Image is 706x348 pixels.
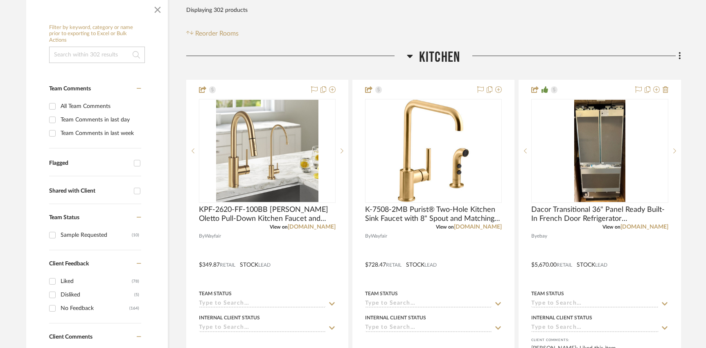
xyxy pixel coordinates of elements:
[365,300,492,308] input: Type to Search…
[49,215,79,220] span: Team Status
[216,100,318,202] img: KPF-2620-FF-100BB KRAUS Oletto Pull-Down Kitchen Faucet and Purita Water Filter Faucet Combo
[49,334,92,340] span: Client Comments
[49,25,145,44] h6: Filter by keyword, category or name prior to exporting to Excel or Bulk Actions
[61,100,139,113] div: All Team Comments
[186,2,248,18] div: Displaying 302 products
[199,205,336,223] span: KPF-2620-FF-100BB [PERSON_NAME] Oletto Pull-Down Kitchen Faucet and [PERSON_NAME] Water Filter Fa...
[61,275,132,288] div: Liked
[531,300,658,308] input: Type to Search…
[602,225,620,229] span: View on
[531,205,668,223] span: Dacor Transitional 36" Panel Ready Built-In French Door Refrigerator DRF365300AP
[365,314,426,321] div: Internal Client Status
[186,29,239,38] button: Reorder Rooms
[61,127,139,140] div: Team Comments in last week
[49,188,130,195] div: Shared with Client
[49,160,130,167] div: Flagged
[365,232,371,240] span: By
[199,232,205,240] span: By
[454,224,502,230] a: [DOMAIN_NAME]
[531,314,592,321] div: Internal Client Status
[288,224,336,230] a: [DOMAIN_NAME]
[531,290,564,297] div: Team Status
[365,290,398,297] div: Team Status
[371,232,387,240] span: Wayfair
[129,302,139,315] div: (164)
[195,29,239,38] span: Reorder Rooms
[436,225,454,229] span: View on
[134,288,139,301] div: (5)
[199,300,326,308] input: Type to Search…
[365,324,492,332] input: Type to Search…
[270,225,288,229] span: View on
[49,261,89,267] span: Client Feedback
[365,205,502,223] span: K-7508-2MB Purist® Two-Hole Kitchen Sink Faucet with 8" Spout and Matching Finish Sidespray
[382,100,485,202] img: K-7508-2MB Purist® Two-Hole Kitchen Sink Faucet with 8" Spout and Matching Finish Sidespray
[61,288,134,301] div: Disliked
[419,49,460,66] span: Kitchen
[132,229,139,242] div: (10)
[531,324,658,332] input: Type to Search…
[620,224,668,230] a: [DOMAIN_NAME]
[49,47,145,63] input: Search within 302 results
[49,86,91,92] span: Team Comments
[537,232,547,240] span: ebay
[574,100,625,202] img: Dacor Transitional 36" Panel Ready Built-In French Door Refrigerator DRF365300AP
[205,232,221,240] span: Wayfair
[199,324,326,332] input: Type to Search…
[199,290,232,297] div: Team Status
[132,275,139,288] div: (78)
[199,314,260,321] div: Internal Client Status
[531,232,537,240] span: By
[61,229,132,242] div: Sample Requested
[61,302,129,315] div: No Feedback
[61,113,139,126] div: Team Comments in last day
